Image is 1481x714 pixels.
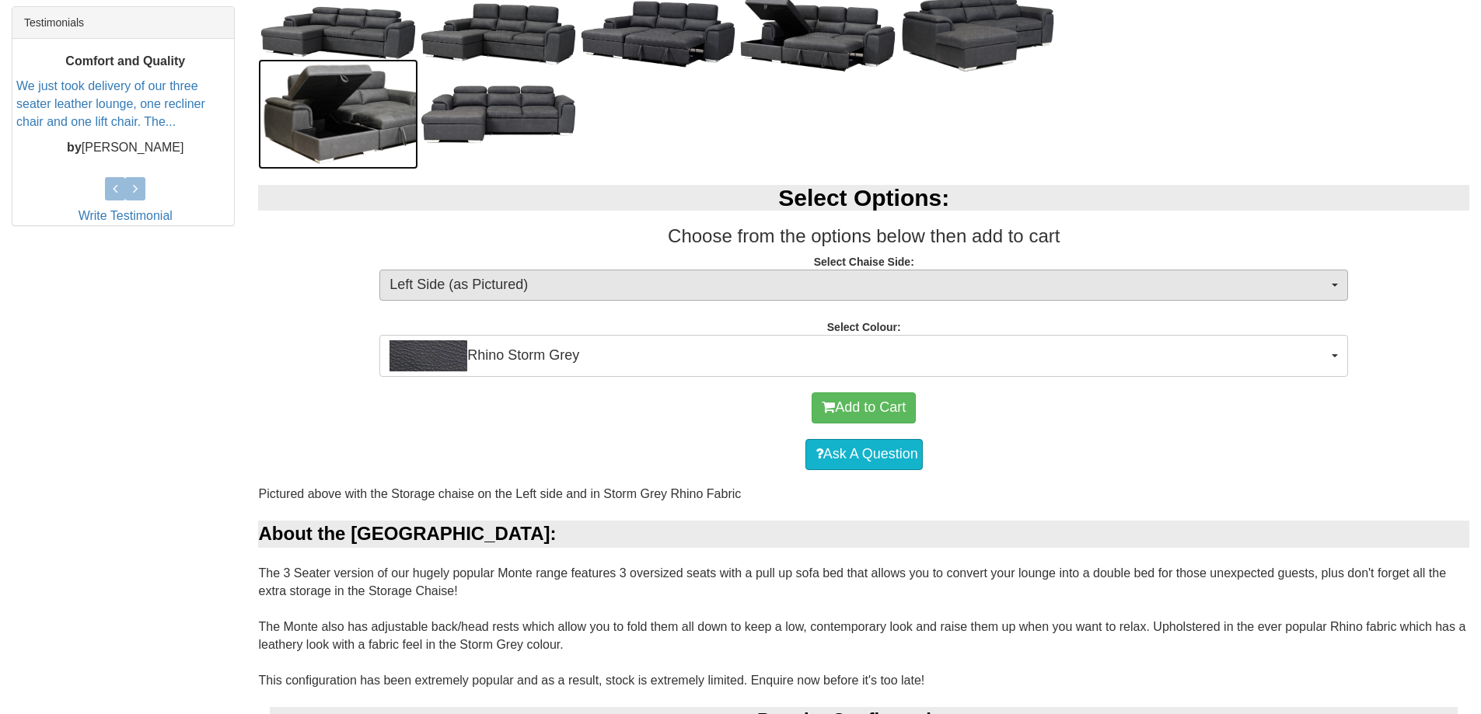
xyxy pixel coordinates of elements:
[379,270,1348,301] button: Left Side (as Pictured)
[258,521,1469,547] div: About the [GEOGRAPHIC_DATA]:
[389,340,1328,371] span: Rhino Storm Grey
[12,7,234,39] div: Testimonials
[79,209,173,222] a: Write Testimonial
[389,275,1328,295] span: Left Side (as Pictured)
[389,340,467,371] img: Rhino Storm Grey
[379,335,1348,377] button: Rhino Storm GreyRhino Storm Grey
[812,392,916,423] button: Add to Cart
[814,256,914,268] strong: Select Chaise Side:
[16,139,234,157] p: [PERSON_NAME]
[778,185,949,211] b: Select Options:
[67,141,82,154] b: by
[805,439,923,470] a: Ask A Question
[16,79,205,128] a: We just took delivery of our three seater leather lounge, one recliner chair and one lift chair. ...
[258,226,1469,246] h3: Choose from the options below then add to cart
[827,321,901,333] strong: Select Colour:
[65,54,185,68] b: Comfort and Quality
